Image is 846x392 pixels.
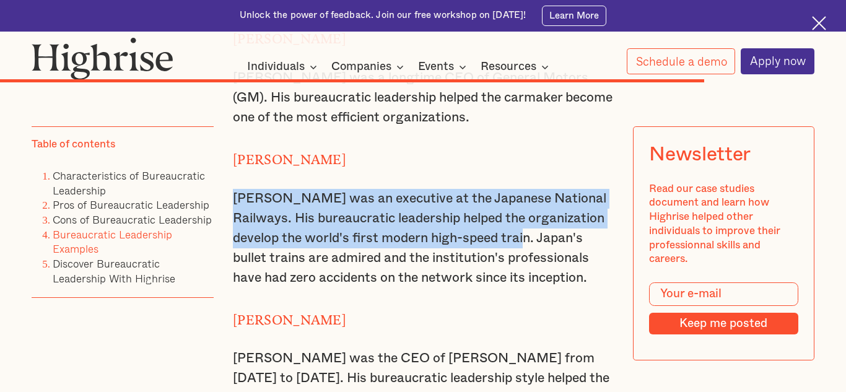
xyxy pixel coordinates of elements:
[741,48,814,74] a: Apply now
[53,212,212,229] a: Cons of Bureaucratic Leadership
[649,313,798,335] input: Keep me posted
[233,152,346,160] strong: [PERSON_NAME]
[247,59,321,74] div: Individuals
[649,182,798,266] div: Read our case studies document and learn how Highrise helped other individuals to improve their p...
[331,59,391,74] div: Companies
[418,59,470,74] div: Events
[481,59,552,74] div: Resources
[649,144,751,167] div: Newsletter
[53,167,205,199] a: Characteristics of Bureaucratic Leadership
[627,48,736,74] a: Schedule a demo
[53,197,209,214] a: Pros of Bureaucratic Leadership
[233,312,346,321] strong: [PERSON_NAME]
[542,6,606,26] a: Learn More
[32,138,115,152] div: Table of contents
[53,226,172,258] a: Bureaucratic Leadership Examples
[418,59,454,74] div: Events
[649,282,798,335] form: Modal Form
[247,59,305,74] div: Individuals
[481,59,536,74] div: Resources
[32,37,173,80] img: Highrise logo
[53,256,175,287] a: Discover Bureaucratic Leadership With Highrise
[649,282,798,306] input: Your e-mail
[233,68,613,128] p: [PERSON_NAME] was a longtime CEO of General Motors (GM). His bureaucratic leadership helped the c...
[331,59,408,74] div: Companies
[240,9,526,22] div: Unlock the power of feedback. Join our free workshop on [DATE]!
[812,16,826,30] img: Cross icon
[233,189,613,288] p: [PERSON_NAME] was an executive at the Japanese National Railways. His bureaucratic leadership hel...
